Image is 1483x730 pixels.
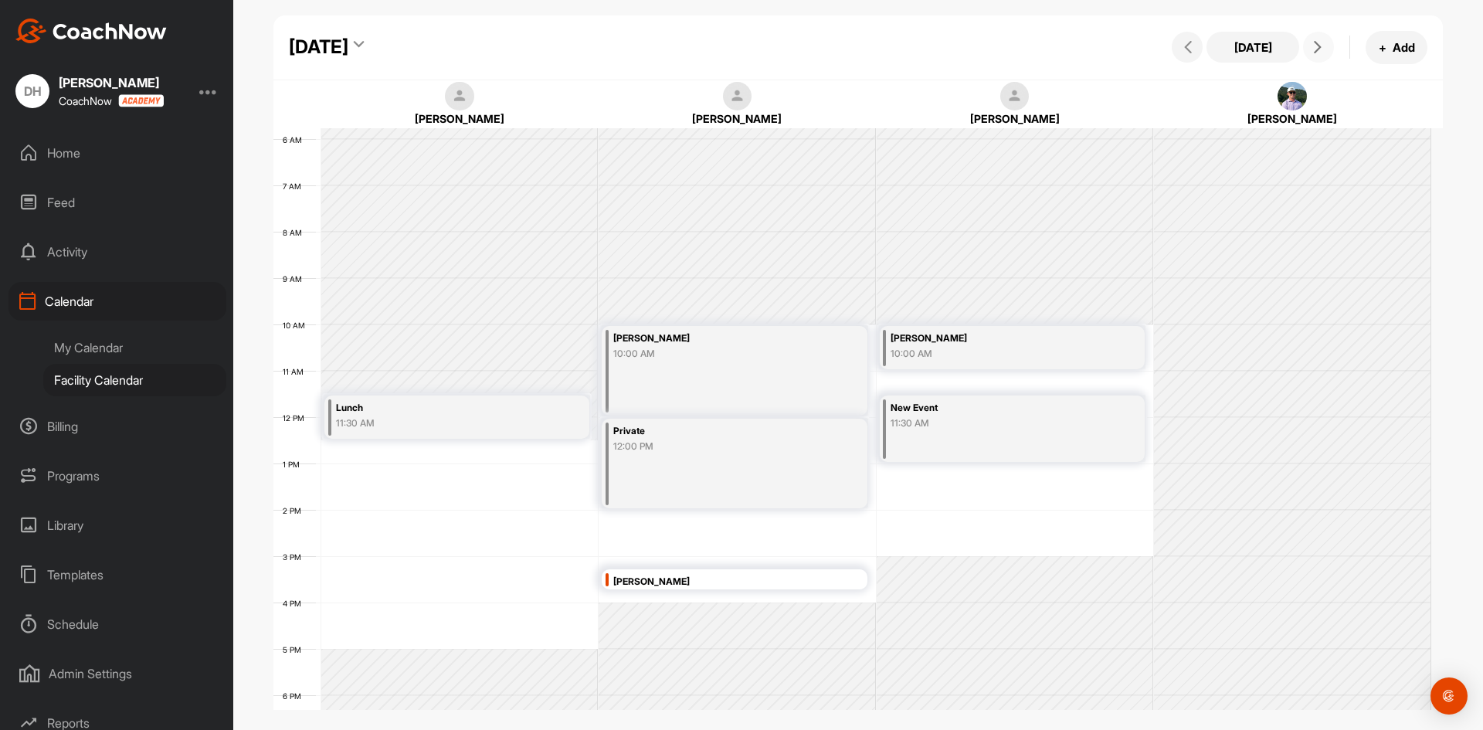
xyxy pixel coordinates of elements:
[1379,39,1386,56] span: +
[273,552,317,562] div: 3 PM
[273,367,319,376] div: 11 AM
[8,183,226,222] div: Feed
[1366,31,1427,64] button: +Add
[8,605,226,643] div: Schedule
[622,110,853,127] div: [PERSON_NAME]
[15,74,49,108] div: DH
[273,274,317,284] div: 9 AM
[899,110,1130,127] div: [PERSON_NAME]
[8,134,226,172] div: Home
[613,573,820,591] div: [PERSON_NAME]
[273,691,317,701] div: 6 PM
[8,654,226,693] div: Admin Settings
[891,347,1097,361] div: 10:00 AM
[723,82,752,111] img: square_default-ef6cabf814de5a2bf16c804365e32c732080f9872bdf737d349900a9daf73cf9.png
[1000,82,1030,111] img: square_default-ef6cabf814de5a2bf16c804365e32c732080f9872bdf737d349900a9daf73cf9.png
[445,82,474,111] img: square_default-ef6cabf814de5a2bf16c804365e32c732080f9872bdf737d349900a9daf73cf9.png
[273,321,321,330] div: 10 AM
[59,76,164,89] div: [PERSON_NAME]
[344,110,575,127] div: [PERSON_NAME]
[8,407,226,446] div: Billing
[1206,32,1299,63] button: [DATE]
[273,413,320,423] div: 12 PM
[8,506,226,545] div: Library
[273,182,317,191] div: 7 AM
[289,33,348,61] div: [DATE]
[613,330,820,348] div: [PERSON_NAME]
[15,19,167,43] img: CoachNow
[891,416,1097,430] div: 11:30 AM
[336,399,542,417] div: Lunch
[59,94,164,107] div: CoachNow
[43,331,226,364] div: My Calendar
[273,228,317,237] div: 8 AM
[1177,110,1408,127] div: [PERSON_NAME]
[613,347,820,361] div: 10:00 AM
[891,399,1097,417] div: New Event
[1278,82,1307,111] img: square_d61ec808d00c4d065986225e86dfbd77.jpg
[8,233,226,271] div: Activity
[273,599,317,608] div: 4 PM
[613,440,820,453] div: 12:00 PM
[8,555,226,594] div: Templates
[118,94,164,107] img: CoachNow acadmey
[8,457,226,495] div: Programs
[43,364,226,396] div: Facility Calendar
[8,282,226,321] div: Calendar
[613,423,820,440] div: Private
[273,506,317,515] div: 2 PM
[273,645,317,654] div: 5 PM
[1430,677,1468,715] div: Open Intercom Messenger
[273,135,317,144] div: 6 AM
[891,330,1097,348] div: [PERSON_NAME]
[336,416,542,430] div: 11:30 AM
[273,460,315,469] div: 1 PM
